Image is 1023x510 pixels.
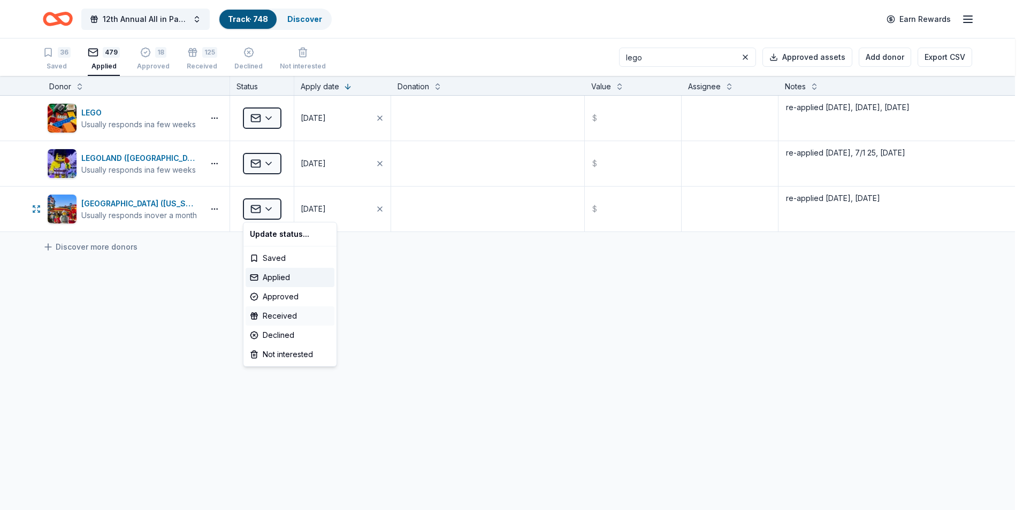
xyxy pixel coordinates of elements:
div: Received [246,306,334,326]
div: Update status... [246,225,334,244]
div: Declined [246,326,334,345]
div: Saved [246,249,334,268]
div: Approved [246,287,334,306]
div: Not interested [246,345,334,364]
div: Applied [246,268,334,287]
